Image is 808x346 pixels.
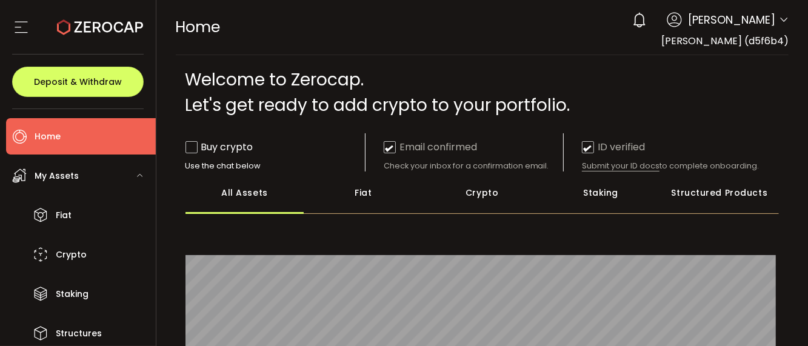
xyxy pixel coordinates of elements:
[176,16,221,38] span: Home
[185,139,253,155] div: Buy crypto
[185,161,366,171] div: Use the chat below
[56,207,72,224] span: Fiat
[582,161,762,171] div: to complete onboarding.
[304,171,422,214] div: Fiat
[541,171,660,214] div: Staking
[56,325,102,342] span: Structures
[422,171,541,214] div: Crypto
[56,246,87,264] span: Crypto
[35,167,79,185] span: My Assets
[688,12,775,28] span: [PERSON_NAME]
[660,171,779,214] div: Structured Products
[56,285,88,303] span: Staking
[582,161,659,171] span: Submit your ID docs
[34,78,122,86] span: Deposit & Withdraw
[384,161,564,171] div: Check your inbox for a confirmation email.
[12,67,144,97] button: Deposit & Withdraw
[661,34,789,48] span: [PERSON_NAME] (d5f6b4)
[667,215,808,346] iframe: Chat Widget
[582,139,645,155] div: ID verified
[384,139,477,155] div: Email confirmed
[185,171,304,214] div: All Assets
[185,67,780,118] div: Welcome to Zerocap. Let's get ready to add crypto to your portfolio.
[35,128,61,145] span: Home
